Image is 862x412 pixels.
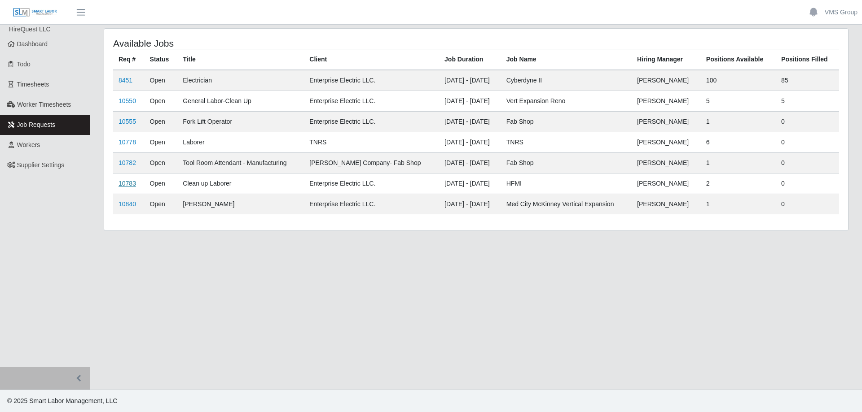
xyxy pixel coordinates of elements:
[177,91,304,112] td: General Labor-Clean Up
[632,132,701,153] td: [PERSON_NAME]
[177,194,304,215] td: [PERSON_NAME]
[776,173,839,194] td: 0
[177,132,304,153] td: Laborer
[701,132,776,153] td: 6
[439,70,501,91] td: [DATE] - [DATE]
[439,132,501,153] td: [DATE] - [DATE]
[501,194,632,215] td: Med City McKinney Vertical Expansion
[701,173,776,194] td: 2
[177,153,304,173] td: Tool Room Attendant - Manufacturing
[145,132,178,153] td: Open
[439,194,501,215] td: [DATE] - [DATE]
[439,153,501,173] td: [DATE] - [DATE]
[776,153,839,173] td: 0
[119,139,136,146] a: 10778
[439,112,501,132] td: [DATE] - [DATE]
[632,112,701,132] td: [PERSON_NAME]
[13,8,57,17] img: SLM Logo
[9,26,51,33] span: HireQuest LLC
[776,49,839,70] th: Positions Filled
[177,112,304,132] td: Fork Lift Operator
[304,132,439,153] td: TNRS
[145,173,178,194] td: Open
[177,49,304,70] th: Title
[17,40,48,48] span: Dashboard
[776,91,839,112] td: 5
[145,112,178,132] td: Open
[701,112,776,132] td: 1
[177,173,304,194] td: Clean up Laborer
[501,112,632,132] td: Fab Shop
[776,112,839,132] td: 0
[7,397,117,404] span: © 2025 Smart Labor Management, LLC
[776,194,839,215] td: 0
[501,70,632,91] td: Cyberdyne II
[119,77,132,84] a: 8451
[632,49,701,70] th: Hiring Manager
[304,194,439,215] td: Enterprise Electric LLC.
[632,194,701,215] td: [PERSON_NAME]
[501,91,632,112] td: Vert Expansion Reno
[701,194,776,215] td: 1
[119,97,136,104] a: 10550
[17,61,31,68] span: Todo
[304,173,439,194] td: Enterprise Electric LLC.
[501,132,632,153] td: TNRS
[304,91,439,112] td: Enterprise Electric LLC.
[501,49,632,70] th: Job Name
[439,173,501,194] td: [DATE] - [DATE]
[701,49,776,70] th: Positions Available
[501,173,632,194] td: HFMI
[776,70,839,91] td: 85
[632,173,701,194] td: [PERSON_NAME]
[825,8,858,17] a: VMS Group
[145,153,178,173] td: Open
[632,70,701,91] td: [PERSON_NAME]
[145,194,178,215] td: Open
[177,70,304,91] td: Electrician
[501,153,632,173] td: Fab Shop
[776,132,839,153] td: 0
[119,180,136,187] a: 10783
[17,81,49,88] span: Timesheets
[145,70,178,91] td: Open
[119,200,136,208] a: 10840
[632,153,701,173] td: [PERSON_NAME]
[113,49,145,70] th: Req #
[701,70,776,91] td: 100
[119,159,136,166] a: 10782
[145,49,178,70] th: Status
[17,121,56,128] span: Job Requests
[17,101,71,108] span: Worker Timesheets
[304,49,439,70] th: Client
[145,91,178,112] td: Open
[439,91,501,112] td: [DATE] - [DATE]
[304,70,439,91] td: Enterprise Electric LLC.
[17,141,40,148] span: Workers
[119,118,136,125] a: 10555
[304,153,439,173] td: [PERSON_NAME] Company- Fab Shop
[632,91,701,112] td: [PERSON_NAME]
[701,91,776,112] td: 5
[113,38,408,49] h4: Available Jobs
[439,49,501,70] th: Job Duration
[701,153,776,173] td: 1
[17,161,65,169] span: Supplier Settings
[304,112,439,132] td: Enterprise Electric LLC.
